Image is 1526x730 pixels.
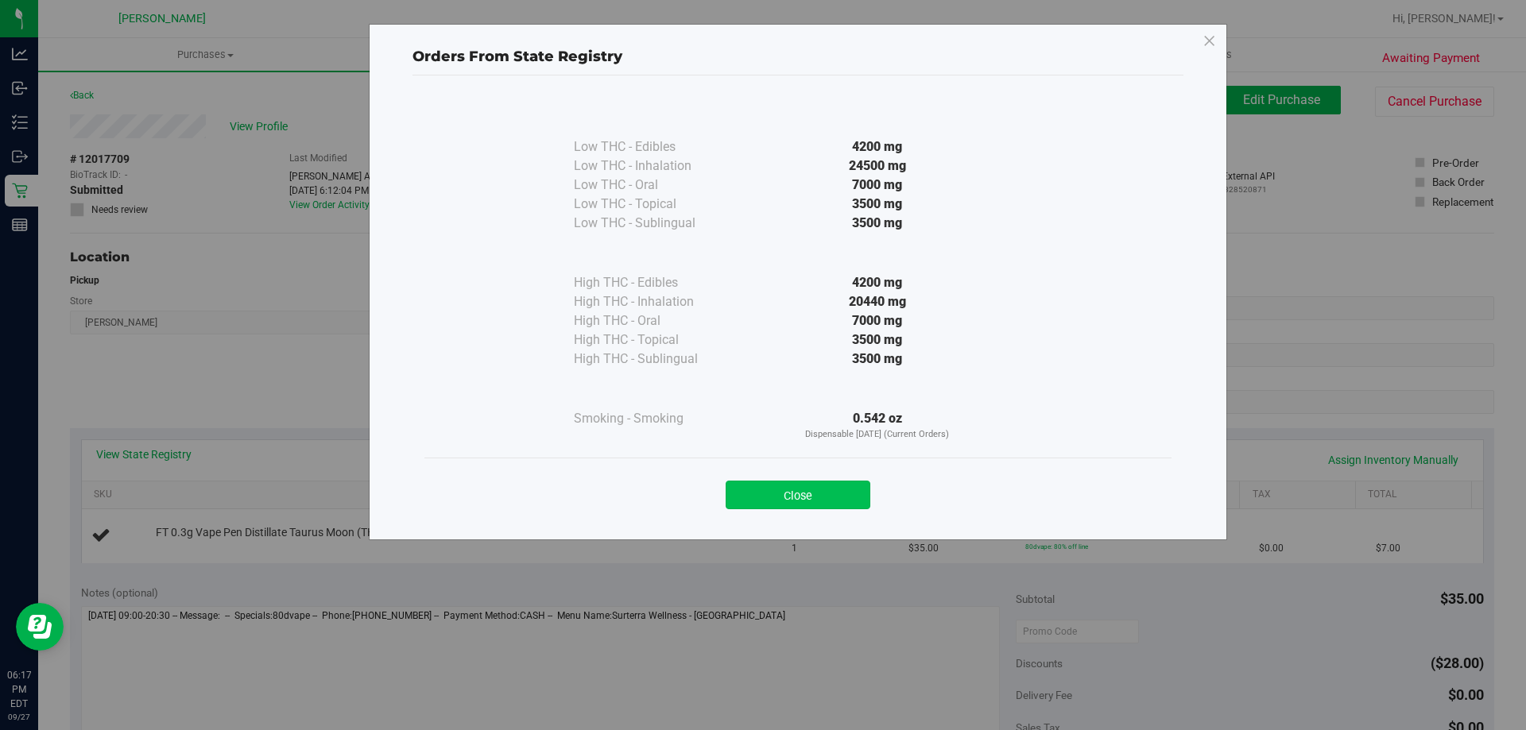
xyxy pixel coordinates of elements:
div: Low THC - Oral [574,176,733,195]
p: Dispensable [DATE] (Current Orders) [733,428,1022,442]
div: Low THC - Topical [574,195,733,214]
div: 3500 mg [733,350,1022,369]
div: 3500 mg [733,214,1022,233]
div: 4200 mg [733,137,1022,156]
div: 0.542 oz [733,409,1022,442]
div: 24500 mg [733,156,1022,176]
div: High THC - Inhalation [574,292,733,311]
div: 7000 mg [733,176,1022,195]
div: High THC - Oral [574,311,733,330]
div: 3500 mg [733,195,1022,214]
iframe: Resource center [16,603,64,651]
div: Low THC - Edibles [574,137,733,156]
div: High THC - Edibles [574,273,733,292]
div: Smoking - Smoking [574,409,733,428]
span: Orders From State Registry [412,48,622,65]
div: 20440 mg [733,292,1022,311]
div: Low THC - Inhalation [574,156,733,176]
div: High THC - Topical [574,330,733,350]
div: 3500 mg [733,330,1022,350]
div: High THC - Sublingual [574,350,733,369]
div: Low THC - Sublingual [574,214,733,233]
button: Close [726,481,870,509]
div: 7000 mg [733,311,1022,330]
div: 4200 mg [733,273,1022,292]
